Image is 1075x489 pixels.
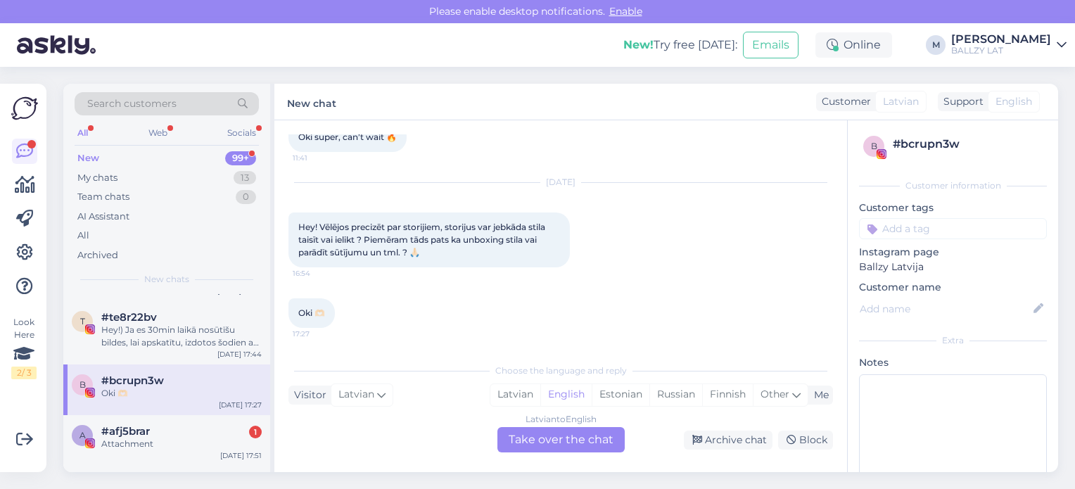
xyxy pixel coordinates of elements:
span: 16:54 [293,268,345,279]
span: #bcrupn3w [101,374,164,387]
div: [PERSON_NAME] [951,34,1051,45]
span: b [871,141,877,151]
span: Hey! Vēlējos precizēt par storijiem, storijus var jebkāda stila taisīt vai ielikt ? Piemēram tāds... [298,222,547,258]
div: [DATE] 17:27 [219,400,262,410]
div: 99+ [225,151,256,165]
span: b [79,379,86,390]
div: Block [778,431,833,450]
div: 1 [249,426,262,438]
div: Team chats [77,190,129,204]
div: Oki 🫶🏻 [101,387,262,400]
span: Latvian [338,387,374,402]
span: a [79,430,86,440]
span: Other [761,388,789,400]
div: [DATE] 17:51 [220,450,262,461]
span: Oki 🫶🏻 [298,307,325,318]
span: Latvian [883,94,919,109]
div: Me [808,388,829,402]
b: New! [623,38,654,51]
div: All [77,229,89,243]
input: Add a tag [859,218,1047,239]
span: Oki super, can’t wait 🔥 [298,132,397,142]
p: Notes [859,355,1047,370]
div: [DATE] 17:44 [217,349,262,360]
div: 13 [234,171,256,185]
div: New [77,151,99,165]
span: #te8r22bv [101,311,157,324]
span: #afj5brar [101,425,150,438]
div: All [75,124,91,142]
p: Instagram page [859,245,1047,260]
div: Estonian [592,384,649,405]
div: Online [815,32,892,58]
span: Search customers [87,96,177,111]
input: Add name [860,301,1031,317]
span: English [996,94,1032,109]
div: [DATE] [288,176,833,189]
div: Latvian to English [526,413,597,426]
span: Enable [605,5,647,18]
div: Hey!) Ja es 30min laikā nosūtīšu bildes, lai apskatītu, izdotos šodien arī apstiprināt post? [101,324,262,349]
span: t [80,316,85,326]
div: Latvian [490,384,540,405]
p: Ballzy Latvija [859,260,1047,274]
div: M [926,35,946,55]
div: Extra [859,334,1047,347]
a: [PERSON_NAME]BALLZY LAT [951,34,1067,56]
div: Socials [224,124,259,142]
div: Web [146,124,170,142]
div: Look Here [11,316,37,379]
div: Visitor [288,388,326,402]
div: 2 / 3 [11,367,37,379]
div: BALLZY LAT [951,45,1051,56]
div: Customer information [859,179,1047,192]
div: Take over the chat [497,427,625,452]
div: Russian [649,384,702,405]
div: AI Assistant [77,210,129,224]
div: # bcrupn3w [893,136,1043,153]
p: Customer name [859,280,1047,295]
span: New chats [144,273,189,286]
div: Archived [77,248,118,262]
div: Customer [816,94,871,109]
span: 11:41 [293,153,345,163]
button: Emails [743,32,799,58]
div: English [540,384,592,405]
div: Support [938,94,984,109]
p: Customer tags [859,201,1047,215]
div: Try free [DATE]: [623,37,737,53]
div: My chats [77,171,117,185]
div: Attachment [101,438,262,450]
img: Askly Logo [11,95,38,122]
div: Choose the language and reply [288,364,833,377]
label: New chat [287,92,336,111]
div: Finnish [702,384,753,405]
span: 17:27 [293,329,345,339]
div: 0 [236,190,256,204]
div: Archive chat [684,431,772,450]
